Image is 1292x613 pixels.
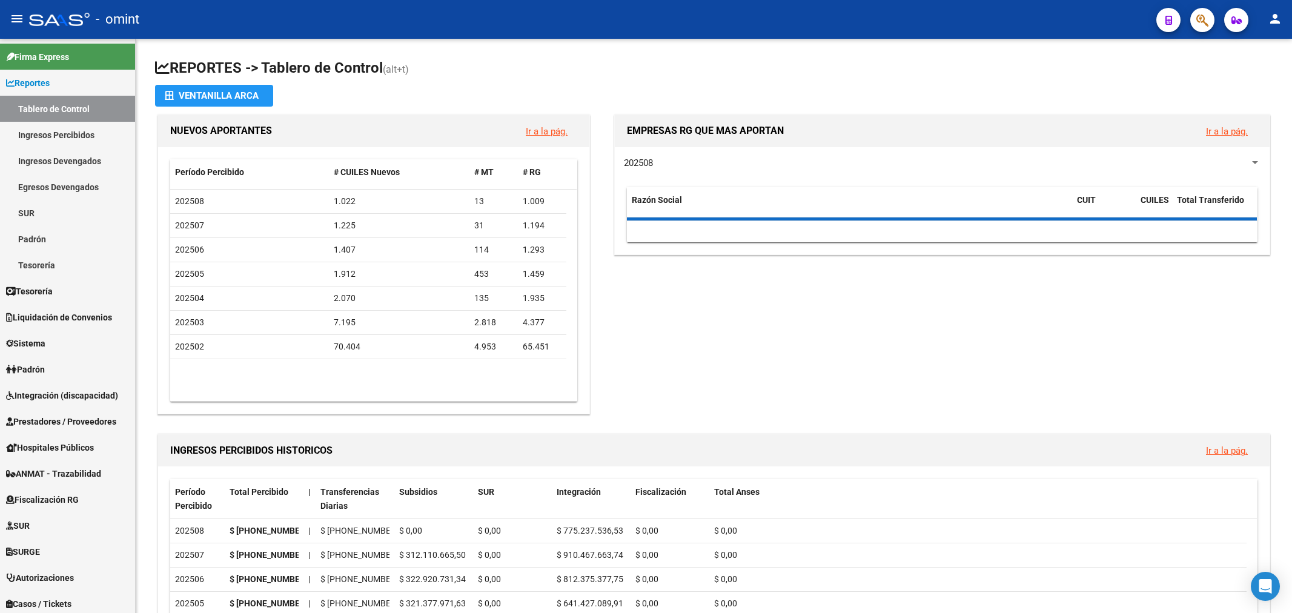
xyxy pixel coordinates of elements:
[175,524,220,538] div: 202508
[334,194,465,208] div: 1.022
[523,194,562,208] div: 1.009
[557,526,623,535] span: $ 775.237.536,53
[523,340,562,354] div: 65.451
[320,550,410,560] span: $ [PHONE_NUMBER],22
[516,120,577,142] button: Ir a la pág.
[474,291,513,305] div: 135
[230,526,319,535] strong: $ [PHONE_NUMBER],82
[1196,120,1257,142] button: Ir a la pág.
[303,479,316,519] datatable-header-cell: |
[6,545,40,558] span: SURGE
[230,598,319,608] strong: $ [PHONE_NUMBER],42
[1251,572,1280,601] div: Open Intercom Messenger
[329,159,469,185] datatable-header-cell: # CUILES Nuevos
[714,598,737,608] span: $ 0,00
[1196,439,1257,462] button: Ir a la pág.
[469,159,518,185] datatable-header-cell: # MT
[635,574,658,584] span: $ 0,00
[6,441,94,454] span: Hospitales Públicos
[175,196,204,206] span: 202508
[399,487,437,497] span: Subsidios
[6,493,79,506] span: Fiscalización RG
[635,598,658,608] span: $ 0,00
[6,337,45,350] span: Sistema
[714,550,737,560] span: $ 0,00
[175,342,204,351] span: 202502
[478,550,501,560] span: $ 0,00
[478,487,494,497] span: SUR
[526,126,568,137] a: Ir a la pág.
[170,159,329,185] datatable-header-cell: Período Percibido
[1141,195,1169,205] span: CUILES
[316,479,394,519] datatable-header-cell: Transferencias Diarias
[170,479,225,519] datatable-header-cell: Período Percibido
[1136,187,1172,227] datatable-header-cell: CUILES
[523,243,562,257] div: 1.293
[714,487,760,497] span: Total Anses
[170,445,333,456] span: INGRESOS PERCIBIDOS HISTORICOS
[474,340,513,354] div: 4.953
[473,479,552,519] datatable-header-cell: SUR
[635,550,658,560] span: $ 0,00
[474,316,513,330] div: 2.818
[1212,225,1229,239] a: go to previous page
[175,293,204,303] span: 202504
[552,479,631,519] datatable-header-cell: Integración
[6,285,53,298] span: Tesorería
[6,389,118,402] span: Integración (discapacidad)
[230,550,319,560] strong: $ [PHONE_NUMBER],46
[230,574,319,584] strong: $ [PHONE_NUMBER],89
[632,195,682,205] span: Razón Social
[320,526,410,535] span: $ [PHONE_NUMBER],29
[175,269,204,279] span: 202505
[10,12,24,26] mat-icon: menu
[175,572,220,586] div: 202506
[478,526,501,535] span: $ 0,00
[557,487,601,497] span: Integración
[399,598,466,608] span: $ 321.377.971,63
[308,574,310,584] span: |
[175,487,212,511] span: Período Percibido
[709,479,1247,519] datatable-header-cell: Total Anses
[320,598,410,608] span: $ [PHONE_NUMBER],88
[155,58,1273,79] h1: REPORTES -> Tablero de Control
[394,479,473,519] datatable-header-cell: Subsidios
[523,316,562,330] div: 4.377
[170,125,272,136] span: NUEVOS APORTANTES
[478,598,501,608] span: $ 0,00
[334,316,465,330] div: 7.195
[1233,225,1250,239] a: go to next page
[478,574,501,584] span: $ 0,00
[155,85,273,107] button: Ventanilla ARCA
[320,574,410,584] span: $ [PHONE_NUMBER],80
[557,598,623,608] span: $ 641.427.089,91
[6,519,30,532] span: SUR
[6,363,45,376] span: Padrón
[523,167,541,177] span: # RG
[627,125,784,136] span: EMPRESAS RG QUE MAS APORTAN
[175,220,204,230] span: 202507
[627,187,1072,227] datatable-header-cell: Razón Social
[523,219,562,233] div: 1.194
[175,245,204,254] span: 202506
[1072,187,1136,227] datatable-header-cell: CUIT
[474,167,494,177] span: # MT
[308,526,310,535] span: |
[1268,12,1282,26] mat-icon: person
[334,267,465,281] div: 1.912
[383,64,409,75] span: (alt+t)
[6,311,112,324] span: Liquidación de Convenios
[334,219,465,233] div: 1.225
[225,479,303,519] datatable-header-cell: Total Percibido
[175,317,204,327] span: 202503
[557,574,623,584] span: $ 812.375.377,75
[308,550,310,560] span: |
[230,487,288,497] span: Total Percibido
[175,548,220,562] div: 202507
[6,415,116,428] span: Prestadores / Proveedores
[474,243,513,257] div: 114
[308,487,311,497] span: |
[399,526,422,535] span: $ 0,00
[631,479,709,519] datatable-header-cell: Fiscalización
[334,243,465,257] div: 1.407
